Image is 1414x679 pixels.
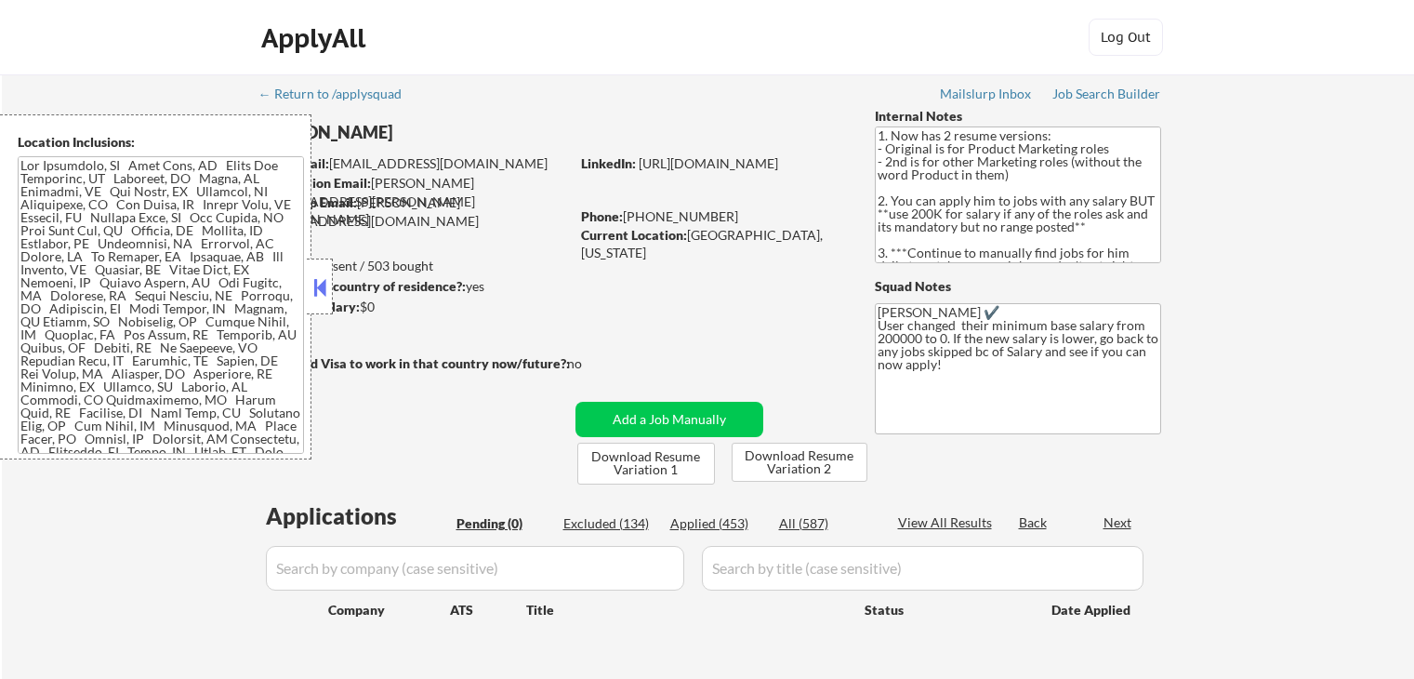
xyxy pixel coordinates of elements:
[450,601,526,619] div: ATS
[261,22,371,54] div: ApplyAll
[581,155,636,171] strong: LinkedIn:
[328,601,450,619] div: Company
[266,505,450,527] div: Applications
[1052,87,1161,105] a: Job Search Builder
[563,514,656,533] div: Excluded (134)
[940,87,1033,100] div: Mailslurp Inbox
[581,208,623,224] strong: Phone:
[260,193,569,230] div: [PERSON_NAME][EMAIL_ADDRESS][DOMAIN_NAME]
[258,87,419,100] div: ← Return to /applysquad
[456,514,549,533] div: Pending (0)
[261,154,569,173] div: [EMAIL_ADDRESS][DOMAIN_NAME]
[1019,513,1049,532] div: Back
[259,257,569,275] div: 453 sent / 503 bought
[1052,87,1161,100] div: Job Search Builder
[259,278,466,294] strong: Can work in country of residence?:
[1103,513,1133,532] div: Next
[18,133,304,152] div: Location Inclusions:
[261,174,569,229] div: [PERSON_NAME][EMAIL_ADDRESS][PERSON_NAME][DOMAIN_NAME]
[639,155,778,171] a: [URL][DOMAIN_NAME]
[259,277,563,296] div: yes
[898,513,998,532] div: View All Results
[575,402,763,437] button: Add a Job Manually
[259,298,569,316] div: $0
[1089,19,1163,56] button: Log Out
[1051,601,1133,619] div: Date Applied
[581,227,687,243] strong: Current Location:
[702,546,1143,591] input: Search by title (case sensitive)
[940,87,1033,105] a: Mailslurp Inbox
[581,207,844,226] div: [PHONE_NUMBER]
[875,107,1161,126] div: Internal Notes
[258,87,419,105] a: ← Return to /applysquad
[577,443,715,485] button: Download Resume Variation 1
[266,546,684,591] input: Search by company (case sensitive)
[526,601,847,619] div: Title
[779,514,872,533] div: All (587)
[260,121,642,144] div: [PERSON_NAME]
[581,226,844,262] div: [GEOGRAPHIC_DATA], [US_STATE]
[865,592,1024,626] div: Status
[260,355,570,371] strong: Will need Visa to work in that country now/future?:
[567,354,620,373] div: no
[875,277,1161,296] div: Squad Notes
[732,443,867,482] button: Download Resume Variation 2
[670,514,763,533] div: Applied (453)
